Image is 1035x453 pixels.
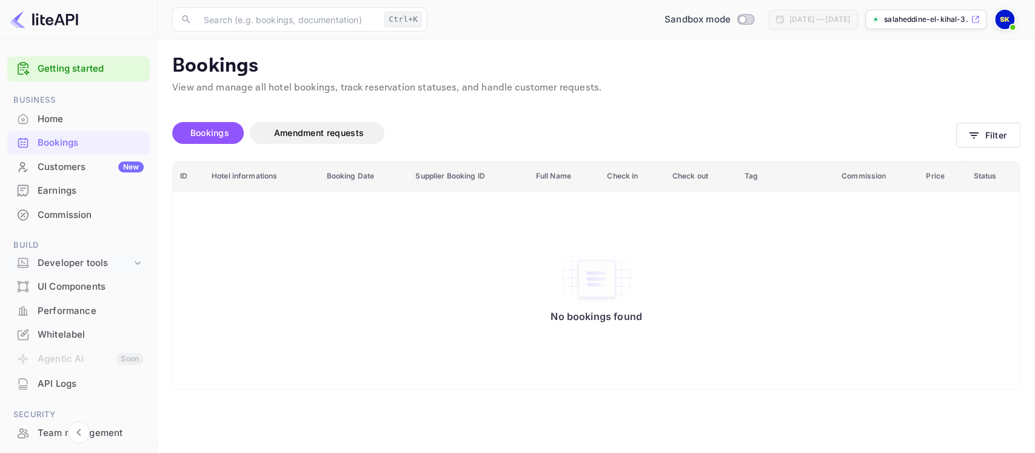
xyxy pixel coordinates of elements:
[68,421,90,443] button: Collapse navigation
[7,275,150,299] div: UI Components
[204,162,320,191] th: Hotel informations
[966,162,1020,191] th: Status
[190,128,229,138] span: Bookings
[7,299,150,322] a: Performance
[995,10,1014,29] img: Salaheddine El Kihal
[600,162,665,191] th: Check in
[560,253,633,304] img: No bookings found
[7,155,150,178] a: CustomersNew
[38,136,144,150] div: Bookings
[38,426,144,440] div: Team management
[7,372,150,396] div: API Logs
[7,275,150,298] a: UI Components
[274,128,364,138] span: Amendment requests
[38,280,144,294] div: UI Components
[665,162,737,191] th: Check out
[319,162,408,191] th: Booking Date
[173,162,1020,389] table: booking table
[38,304,144,318] div: Performance
[7,203,150,226] a: Commission
[196,7,380,32] input: Search (e.g. bookings, documentation)
[38,328,144,342] div: Whitelabel
[7,107,150,131] div: Home
[172,81,1020,95] p: View and manage all hotel bookings, track reservation statuses, and handle customer requests.
[7,323,150,346] a: Whitelabel
[38,256,132,270] div: Developer tools
[384,12,422,27] div: Ctrl+K
[7,253,150,274] div: Developer tools
[7,94,150,107] span: Business
[7,179,150,203] div: Earnings
[7,203,150,227] div: Commission
[38,62,144,76] a: Getting started
[7,155,150,179] div: CustomersNew
[7,179,150,202] a: Earnings
[834,162,919,191] th: Commission
[7,239,150,252] span: Build
[551,310,642,322] p: No bookings found
[118,162,144,172] div: New
[38,208,144,222] div: Commission
[7,107,150,130] a: Home
[7,421,150,444] a: Team management
[7,323,150,347] div: Whitelabel
[660,13,759,27] div: Switch to Production mode
[7,131,150,155] div: Bookings
[10,10,78,29] img: LiteAPI logo
[956,123,1020,148] button: Filter
[529,162,600,191] th: Full Name
[38,160,144,174] div: Customers
[789,14,850,25] div: [DATE] — [DATE]
[7,131,150,154] a: Bookings
[172,122,956,144] div: account-settings tabs
[38,184,144,198] div: Earnings
[38,112,144,126] div: Home
[737,162,834,191] th: Tag
[7,56,150,81] div: Getting started
[173,162,204,191] th: ID
[7,372,150,395] a: API Logs
[919,162,966,191] th: Price
[408,162,528,191] th: Supplier Booking ID
[38,377,144,391] div: API Logs
[7,299,150,323] div: Performance
[884,14,968,25] p: salaheddine-el-kihal-3...
[7,408,150,421] span: Security
[172,54,1020,78] p: Bookings
[7,421,150,445] div: Team management
[665,13,731,27] span: Sandbox mode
